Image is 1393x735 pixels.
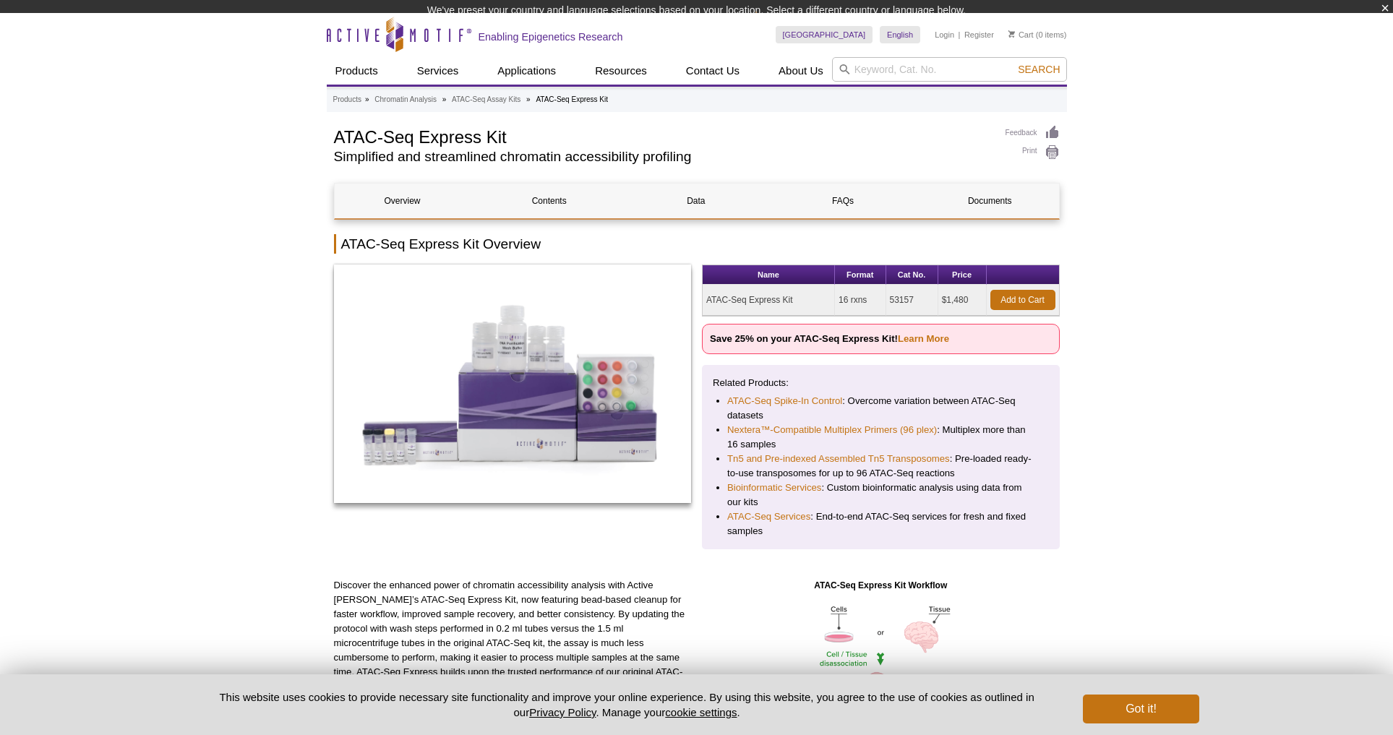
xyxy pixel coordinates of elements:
a: Register [964,30,994,40]
th: Name [703,265,835,285]
a: Print [1006,145,1060,160]
li: | [959,26,961,43]
a: About Us [770,57,832,85]
a: English [880,26,920,43]
a: Contact Us [677,57,748,85]
a: Products [327,57,387,85]
a: Documents [922,184,1058,218]
a: Privacy Policy [529,706,596,718]
li: : Overcome variation between ATAC-Seq datasets [727,394,1034,423]
li: : Custom bioinformatic analysis using data from our kits [727,481,1034,510]
th: Format [835,265,886,285]
a: FAQs [775,184,911,218]
li: » [526,95,531,103]
li: (0 items) [1008,26,1067,43]
td: $1,480 [938,285,987,316]
a: [GEOGRAPHIC_DATA] [776,26,873,43]
button: Got it! [1083,695,1199,723]
li: : Multiplex more than 16 samples [727,423,1034,452]
p: Related Products: [713,376,1049,390]
a: ATAC-Seq Services [727,510,810,524]
h1: ATAC-Seq Express Kit [334,125,991,147]
a: Products [333,93,361,106]
a: Chromatin Analysis [374,93,437,106]
h2: ATAC-Seq Express Kit Overview [334,234,1060,254]
li: » [442,95,447,103]
p: This website uses cookies to provide necessary site functionality and improve your online experie... [194,689,1060,720]
a: Add to Cart [990,290,1055,310]
a: Bioinformatic Services [727,481,821,495]
button: Search [1013,63,1064,76]
button: cookie settings [665,706,737,718]
h2: Enabling Epigenetics Research [479,30,623,43]
input: Keyword, Cat. No. [832,57,1067,82]
img: Change Here [755,11,794,45]
a: Login [935,30,954,40]
a: Resources [586,57,656,85]
a: Tn5 and Pre-indexed Assembled Tn5 Transposomes [727,452,950,466]
h2: Simplified and streamlined chromatin accessibility profiling [334,150,991,163]
td: 16 rxns [835,285,886,316]
a: ATAC-Seq Spike-In Control [727,394,842,408]
span: Search [1018,64,1060,75]
strong: ATAC-Seq Express Kit Workflow [814,580,947,590]
a: Nextera™-Compatible Multiplex Primers (96 plex) [727,423,937,437]
th: Cat No. [886,265,938,285]
a: Feedback [1006,125,1060,141]
a: Services [408,57,468,85]
li: ATAC-Seq Express Kit [536,95,608,103]
strong: Save 25% on your ATAC-Seq Express Kit! [710,333,949,344]
td: 53157 [886,285,938,316]
a: Applications [489,57,565,85]
p: Discover the enhanced power of chromatin accessibility analysis with Active [PERSON_NAME]’s ATAC-... [334,578,692,708]
li: : Pre-loaded ready-to-use transposomes for up to 96 ATAC-Seq reactions [727,452,1034,481]
a: Data [628,184,764,218]
a: Contents [481,184,617,218]
a: Overview [335,184,471,218]
td: ATAC-Seq Express Kit [703,285,835,316]
a: Cart [1008,30,1034,40]
th: Price [938,265,987,285]
li: » [365,95,369,103]
img: Your Cart [1008,30,1015,38]
img: ATAC-Seq Express Kit [334,265,692,503]
a: Learn More [898,333,949,344]
li: : End-to-end ATAC-Seq services for fresh and fixed samples [727,510,1034,538]
a: ATAC-Seq Assay Kits [452,93,520,106]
